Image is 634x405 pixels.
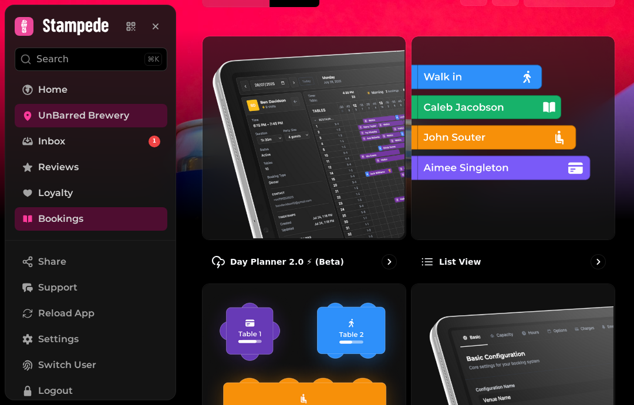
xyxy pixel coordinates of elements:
[15,130,167,153] a: Inbox1
[411,36,615,279] a: List viewList view
[15,181,167,205] a: Loyalty
[38,332,79,346] span: Settings
[410,35,613,238] img: List view
[38,160,79,174] span: Reviews
[38,186,73,200] span: Loyalty
[144,53,162,66] div: ⌘K
[38,281,77,295] span: Support
[38,134,65,148] span: Inbox
[38,306,95,320] span: Reload App
[153,137,156,146] span: 1
[15,302,167,325] button: Reload App
[38,83,68,97] span: Home
[15,207,167,231] a: Bookings
[383,256,395,268] svg: go to
[230,256,344,268] p: Day Planner 2.0 ⚡ (Beta)
[38,109,129,123] span: UnBarred Brewery
[15,104,167,127] a: UnBarred Brewery
[15,328,167,351] a: Settings
[15,48,167,71] button: Search⌘K
[202,36,406,279] a: Day Planner 2.0 ⚡ (Beta)Day Planner 2.0 ⚡ (Beta)
[439,256,481,268] p: List view
[36,52,69,66] p: Search
[201,35,404,238] img: Day Planner 2.0 ⚡ (Beta)
[15,379,167,403] button: Logout
[15,156,167,179] a: Reviews
[15,78,167,102] a: Home
[38,358,96,372] span: Switch User
[38,212,83,226] span: Bookings
[15,276,167,299] button: Support
[592,256,604,268] svg: go to
[15,250,167,274] button: Share
[38,255,66,269] span: Share
[38,384,73,398] span: Logout
[15,353,167,377] button: Switch User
